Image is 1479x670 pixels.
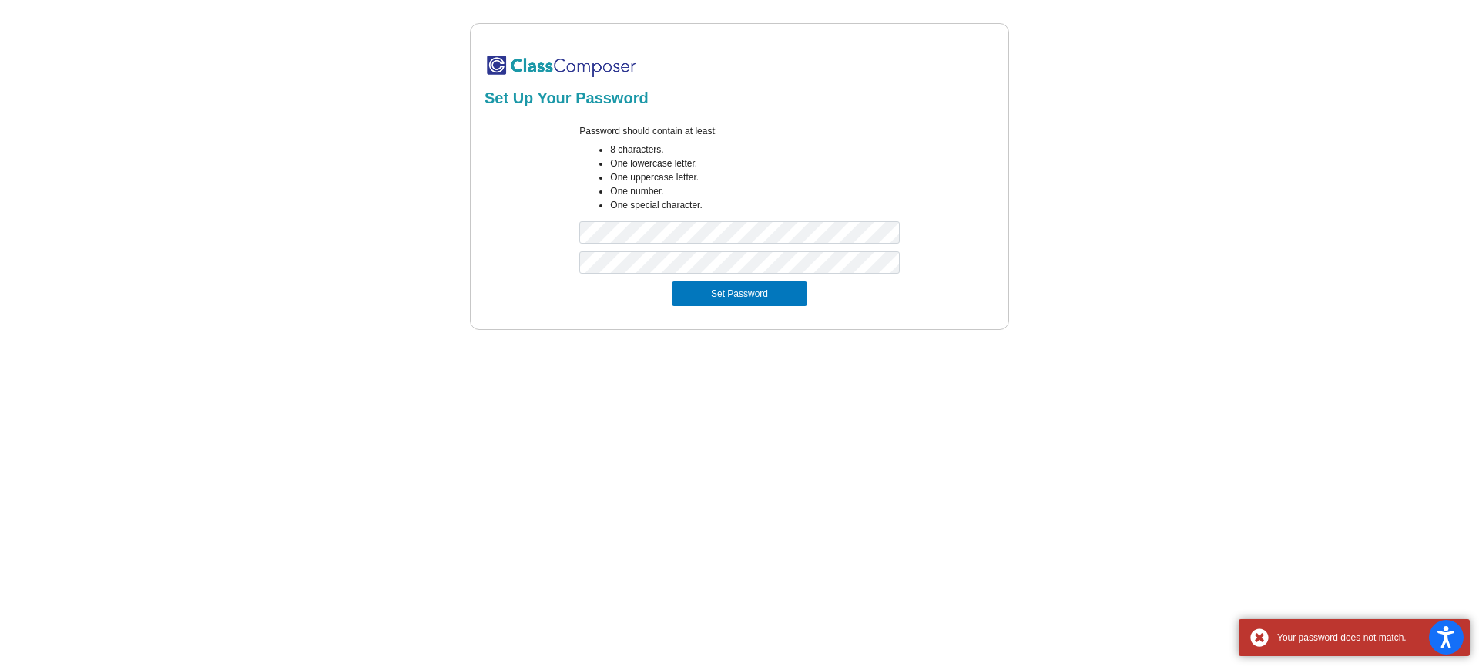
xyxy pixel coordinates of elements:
li: One number. [610,184,899,198]
li: One special character. [610,198,899,212]
button: Set Password [672,281,807,306]
label: Password should contain at least: [579,124,717,138]
li: 8 characters. [610,143,899,157]
li: One lowercase letter. [610,157,899,170]
li: One uppercase letter. [610,170,899,184]
h2: Set Up Your Password [485,89,994,107]
div: Your password does not match. [1277,631,1458,645]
